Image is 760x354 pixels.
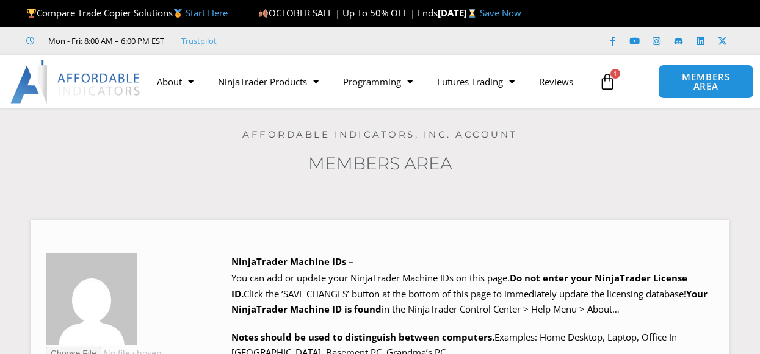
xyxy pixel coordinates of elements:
[581,64,634,99] a: 1
[527,68,585,96] a: Reviews
[658,65,754,99] a: MEMBERS AREA
[46,253,137,345] img: 6555244a980d20329b887296f68a6a69a95d6ab1a2b6d1439d55239c3002097e
[231,288,708,316] span: Click the ‘SAVE CHANGES’ button at the bottom of this page to immediately update the licensing da...
[10,60,142,104] img: LogoAI | Affordable Indicators – NinjaTrader
[26,7,228,19] span: Compare Trade Copier Solutions
[331,68,425,96] a: Programming
[258,7,438,19] span: OCTOBER SALE | Up To 50% OFF | Ends
[27,9,36,18] img: 🏆
[242,129,518,140] a: Affordable Indicators, Inc. Account
[145,68,206,96] a: About
[145,68,593,96] nav: Menu
[181,34,217,48] a: Trustpilot
[308,153,452,174] a: Members Area
[671,73,741,91] span: MEMBERS AREA
[425,68,527,96] a: Futures Trading
[231,272,687,300] b: Do not enter your NinjaTrader License ID.
[45,34,164,48] span: Mon - Fri: 8:00 AM – 6:00 PM EST
[480,7,521,19] a: Save Now
[438,7,480,19] strong: [DATE]
[231,272,510,284] span: You can add or update your NinjaTrader Machine IDs on this page.
[186,7,228,19] a: Start Here
[259,9,268,18] img: 🍂
[206,68,331,96] a: NinjaTrader Products
[231,255,353,267] b: NinjaTrader Machine IDs –
[231,331,494,343] strong: Notes should be used to distinguish between computers.
[468,9,477,18] img: ⌛
[173,9,183,18] img: 🥇
[610,69,620,79] span: 1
